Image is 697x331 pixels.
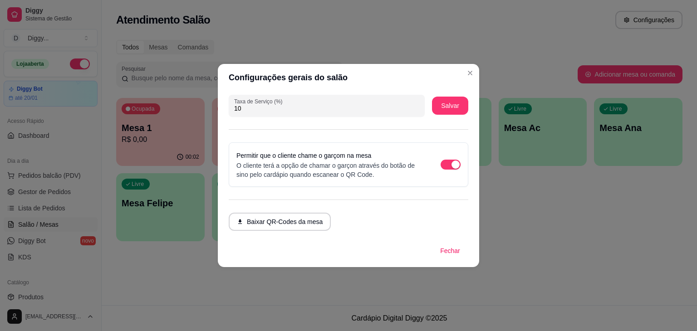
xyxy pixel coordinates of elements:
button: Baixar QR-Codes da mesa [229,213,331,231]
p: O cliente terá a opção de chamar o garçon através do botão de sino pelo cardápio quando escanear ... [236,161,422,179]
button: Fechar [432,242,468,260]
label: Permitir que o cliente chame o garçom na mesa [236,152,371,159]
button: Salvar [432,97,468,115]
header: Configurações gerais do salão [218,64,479,91]
a: Baixar QR-Codes da mesa [229,219,331,226]
label: Taxa de Serviço (%) [234,97,285,105]
input: Taxa de Serviço (%) [234,104,419,113]
button: Close [463,66,477,80]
